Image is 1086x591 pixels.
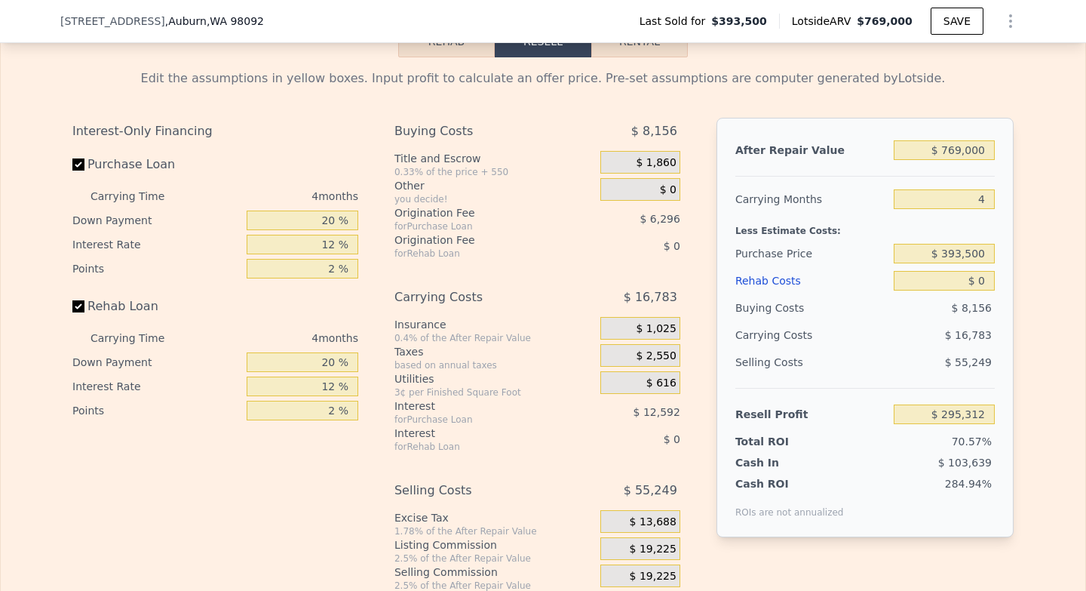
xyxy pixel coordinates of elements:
div: Interest Rate [72,374,241,399]
div: Rehab Costs [735,267,888,294]
button: SAVE [931,8,983,35]
span: $ 8,156 [631,118,677,145]
span: $ 6,296 [640,213,680,225]
div: Carrying Time [90,184,189,208]
div: 0.4% of the After Repair Value [394,332,594,344]
span: $ 12,592 [633,406,680,418]
div: for Purchase Loan [394,220,563,232]
span: $ 55,249 [624,477,677,504]
div: for Rehab Loan [394,441,563,453]
span: $769,000 [857,15,913,27]
span: 70.57% [952,436,992,448]
span: $ 0 [664,240,680,252]
div: Edit the assumptions in yellow boxes. Input profit to calculate an offer price. Pre-set assumptio... [72,69,1014,88]
span: $ 19,225 [630,543,676,556]
div: Down Payment [72,208,241,232]
span: Last Sold for [640,14,712,29]
div: Resell Profit [735,401,888,428]
div: Points [72,257,241,281]
div: 4 months [195,184,358,208]
div: Interest [394,399,563,414]
input: Rehab Loan [72,300,84,312]
span: $393,500 [711,14,767,29]
div: Buying Costs [394,118,563,145]
div: Listing Commission [394,537,594,553]
div: Excise Tax [394,510,594,525]
div: Interest [394,426,563,441]
span: $ 0 [664,433,680,445]
label: Purchase Loan [72,151,241,178]
span: Lotside ARV [792,14,857,29]
div: Carrying Costs [394,284,563,311]
span: , WA 98092 [207,15,264,27]
div: Selling Costs [394,477,563,504]
div: Carrying Time [90,326,189,350]
span: $ 16,783 [945,329,992,341]
span: $ 55,249 [945,356,992,368]
span: $ 19,225 [630,570,676,583]
div: Less Estimate Costs: [735,213,995,240]
div: Total ROI [735,434,830,449]
div: Selling Costs [735,349,888,376]
div: Buying Costs [735,294,888,322]
span: 284.94% [945,478,992,490]
div: Down Payment [72,350,241,374]
div: Points [72,399,241,423]
div: you decide! [394,193,594,205]
span: $ 1,860 [636,156,676,170]
div: Carrying Months [735,186,888,213]
div: Interest Rate [72,232,241,257]
span: $ 616 [646,377,676,390]
span: , Auburn [165,14,264,29]
div: 3¢ per Finished Square Foot [394,386,594,399]
div: Insurance [394,317,594,332]
button: Show Options [995,6,1026,36]
span: $ 13,688 [630,516,676,529]
span: $ 8,156 [952,302,992,314]
div: ROIs are not annualized [735,491,844,519]
span: $ 0 [660,183,676,197]
div: Interest-Only Financing [72,118,358,145]
div: Cash ROI [735,476,844,491]
div: Utilities [394,371,594,386]
div: based on annual taxes [394,359,594,371]
div: Other [394,178,594,193]
span: $ 103,639 [938,457,992,469]
div: 4 months [195,326,358,350]
span: [STREET_ADDRESS] [60,14,165,29]
span: $ 2,550 [636,349,676,363]
label: Rehab Loan [72,293,241,320]
div: for Purchase Loan [394,414,563,426]
div: 0.33% of the price + 550 [394,166,594,178]
div: 2.5% of the After Repair Value [394,553,594,565]
div: Origination Fee [394,232,563,248]
span: $ 1,025 [636,322,676,336]
div: Cash In [735,455,830,470]
div: Selling Commission [394,565,594,580]
input: Purchase Loan [72,159,84,171]
div: Carrying Costs [735,322,830,349]
span: $ 16,783 [624,284,677,311]
div: Purchase Price [735,240,888,267]
div: Title and Escrow [394,151,594,166]
div: Taxes [394,344,594,359]
div: After Repair Value [735,137,888,164]
div: for Rehab Loan [394,248,563,260]
div: 1.78% of the After Repair Value [394,525,594,537]
div: Origination Fee [394,205,563,220]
